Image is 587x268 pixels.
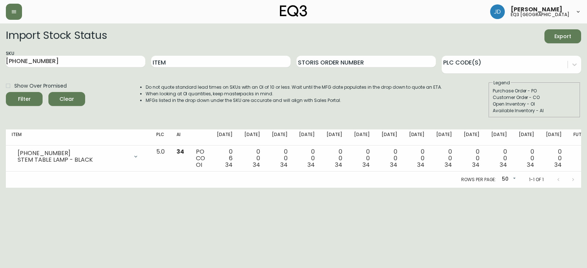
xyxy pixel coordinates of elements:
[18,95,31,104] div: Filter
[146,97,442,104] li: MFGs listed in the drop down under the SKU are accurate and will align with Sales Portal.
[527,161,534,169] span: 34
[472,161,480,169] span: 34
[519,148,535,168] div: 0 0
[244,148,260,168] div: 0 0
[485,129,513,146] th: [DATE]
[493,94,576,101] div: Customer Order - CO
[280,5,307,17] img: logo
[14,82,67,90] span: Show Over Promised
[150,146,171,172] td: 5.0
[511,12,569,17] h5: eq3 [GEOGRAPHIC_DATA]
[171,129,190,146] th: AI
[299,148,315,168] div: 0 0
[529,176,544,183] p: 1-1 of 1
[436,148,452,168] div: 0 0
[513,129,540,146] th: [DATE]
[18,150,128,157] div: [PHONE_NUMBER]
[493,88,576,94] div: Purchase Order - PO
[511,7,562,12] span: [PERSON_NAME]
[382,148,397,168] div: 0 0
[18,157,128,163] div: STEM TABLE LAMP - BLACK
[196,161,202,169] span: OI
[490,4,505,19] img: 7c567ac048721f22e158fd313f7f0981
[150,129,171,146] th: PLC
[546,148,562,168] div: 0 0
[493,101,576,107] div: Open Inventory - OI
[445,161,452,169] span: 34
[327,148,342,168] div: 0 0
[146,84,442,91] li: Do not quote standard lead times on SKUs with an OI of 10 or less. Wait until the MFG date popula...
[362,161,370,169] span: 34
[217,148,233,168] div: 0 6
[176,147,184,156] span: 34
[238,129,266,146] th: [DATE]
[266,129,293,146] th: [DATE]
[430,129,458,146] th: [DATE]
[253,161,260,169] span: 34
[348,129,376,146] th: [DATE]
[12,148,145,165] div: [PHONE_NUMBER]STEM TABLE LAMP - BLACK
[354,148,370,168] div: 0 0
[225,161,233,169] span: 34
[550,32,575,41] span: Export
[464,148,480,168] div: 0 0
[335,161,342,169] span: 34
[272,148,288,168] div: 0 0
[376,129,403,146] th: [DATE]
[146,91,442,97] li: When looking at OI quantities, keep masterpacks in mind.
[6,92,43,106] button: Filter
[280,161,288,169] span: 34
[307,161,315,169] span: 34
[321,129,348,146] th: [DATE]
[499,173,517,186] div: 50
[493,80,511,86] legend: Legend
[54,95,79,104] span: Clear
[293,129,321,146] th: [DATE]
[540,129,568,146] th: [DATE]
[544,29,581,43] button: Export
[554,161,562,169] span: 34
[493,107,576,114] div: Available Inventory - AI
[500,161,507,169] span: 34
[390,161,397,169] span: 34
[461,176,496,183] p: Rows per page:
[409,148,425,168] div: 0 0
[196,148,205,168] div: PO CO
[491,148,507,168] div: 0 0
[6,29,107,43] h2: Import Stock Status
[211,129,238,146] th: [DATE]
[48,92,85,106] button: Clear
[403,129,431,146] th: [DATE]
[417,161,424,169] span: 34
[6,129,150,146] th: Item
[458,129,485,146] th: [DATE]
